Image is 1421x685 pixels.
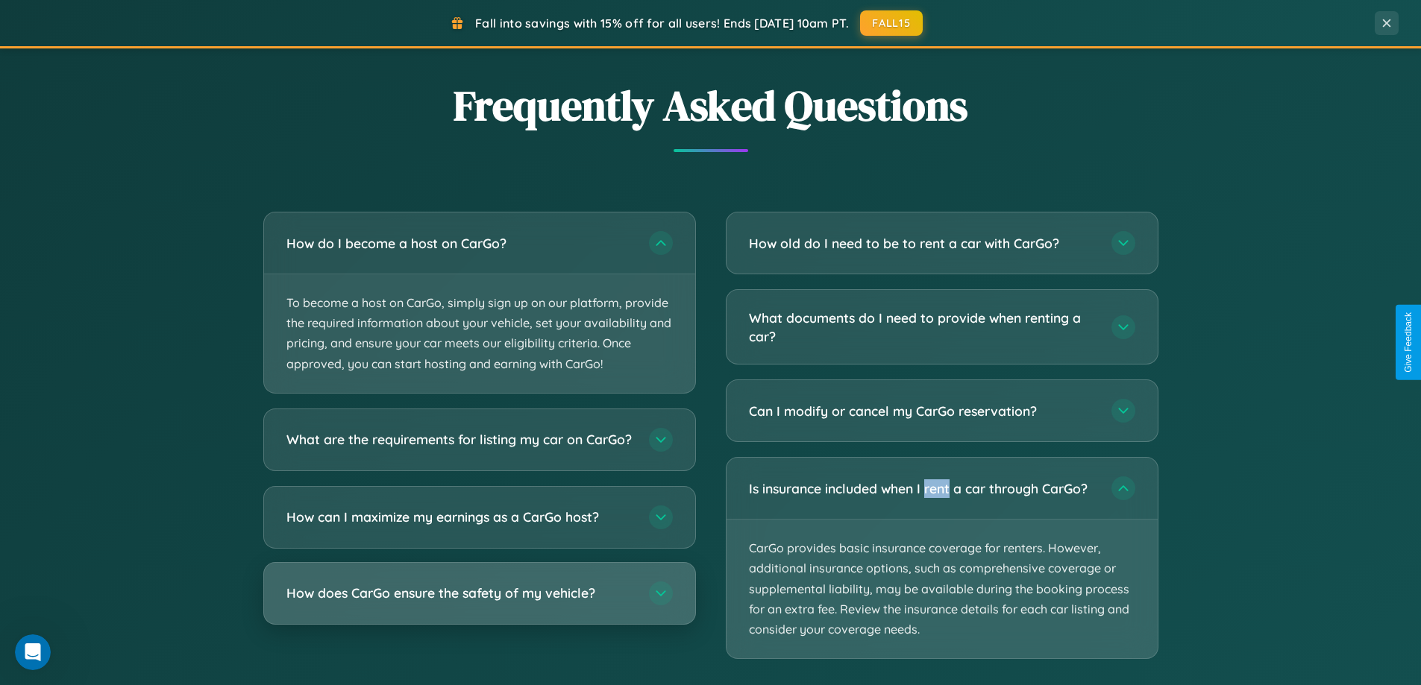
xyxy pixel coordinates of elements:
h3: Is insurance included when I rent a car through CarGo? [749,479,1097,498]
h3: How old do I need to be to rent a car with CarGo? [749,234,1097,253]
h3: What are the requirements for listing my car on CarGo? [286,430,634,449]
iframe: Intercom live chat [15,634,51,670]
p: CarGo provides basic insurance coverage for renters. However, additional insurance options, such ... [727,520,1158,658]
p: To become a host on CarGo, simply sign up on our platform, provide the required information about... [264,274,695,393]
h3: How can I maximize my earnings as a CarGo host? [286,508,634,526]
div: Give Feedback [1403,312,1414,373]
button: FALL15 [860,10,923,36]
span: Fall into savings with 15% off for all users! Ends [DATE] 10am PT. [475,16,849,31]
h3: How do I become a host on CarGo? [286,234,634,253]
h3: What documents do I need to provide when renting a car? [749,309,1097,345]
h3: How does CarGo ensure the safety of my vehicle? [286,584,634,602]
h2: Frequently Asked Questions [263,77,1158,134]
h3: Can I modify or cancel my CarGo reservation? [749,402,1097,420]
